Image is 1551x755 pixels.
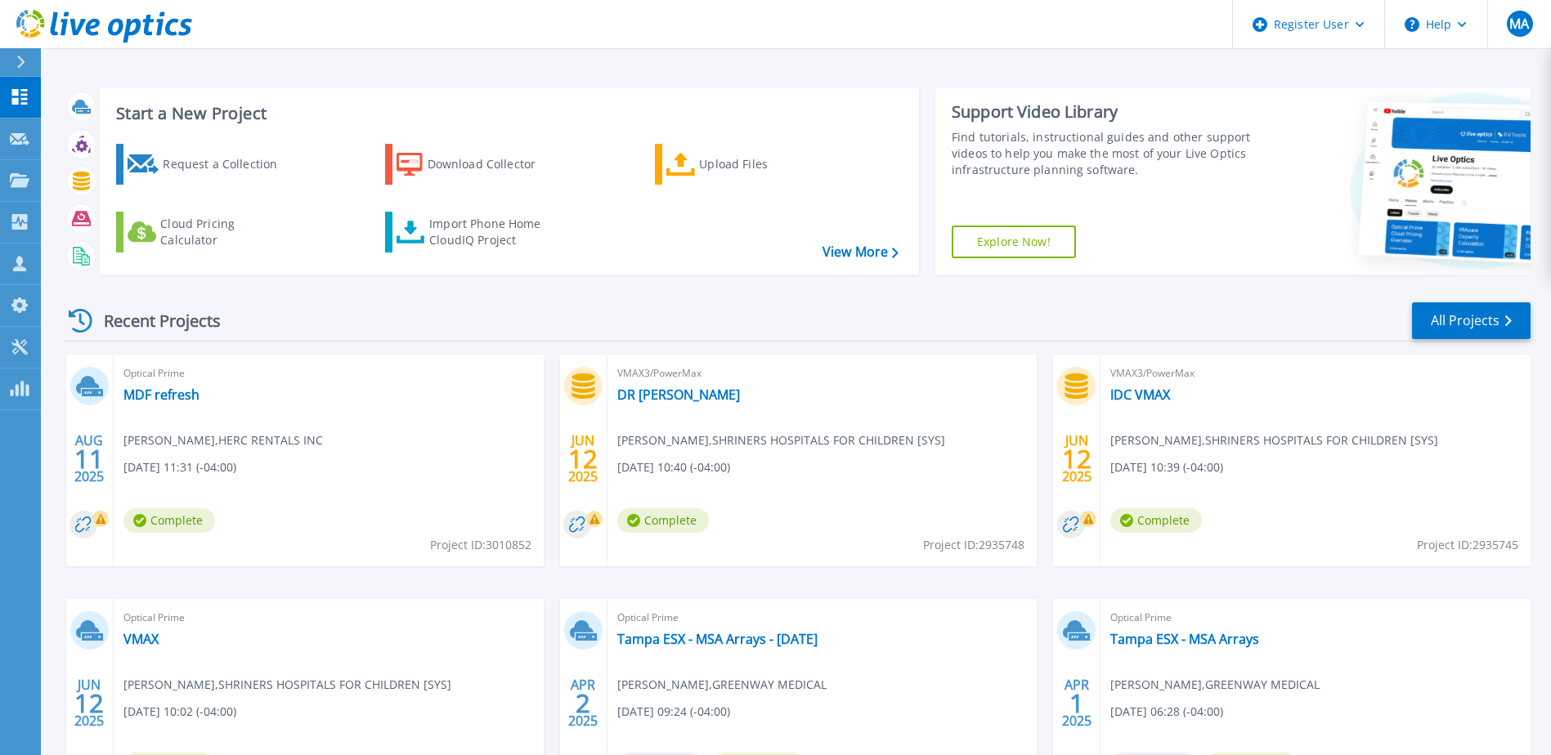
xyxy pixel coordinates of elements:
[1110,508,1202,533] span: Complete
[385,144,567,185] a: Download Collector
[1110,676,1320,694] span: [PERSON_NAME] , GREENWAY MEDICAL
[617,364,1028,382] span: VMAX3/PowerMax
[74,696,104,710] span: 12
[1110,364,1521,382] span: VMAX3/PowerMax
[617,703,730,721] span: [DATE] 09:24 (-04:00)
[1062,452,1092,466] span: 12
[1417,536,1518,554] span: Project ID: 2935745
[617,609,1028,627] span: Optical Prime
[123,431,323,449] span: [PERSON_NAME] , HERC RENTALS INC
[617,676,827,694] span: [PERSON_NAME] , GREENWAY MEDICAL
[123,609,534,627] span: Optical Prime
[429,216,557,248] div: Import Phone Home CloudIQ Project
[617,431,945,449] span: [PERSON_NAME] , SHRINERS HOSPITALS FOR CHILDREN [SYS]
[568,452,598,466] span: 12
[74,429,105,489] div: AUG 2025
[123,676,451,694] span: [PERSON_NAME] , SHRINERS HOSPITALS FOR CHILDREN [SYS]
[655,144,837,185] a: Upload Files
[952,129,1255,178] div: Find tutorials, instructional guides and other support videos to help you make the most of your L...
[123,703,236,721] span: [DATE] 10:02 (-04:00)
[823,244,899,260] a: View More
[1110,609,1521,627] span: Optical Prime
[617,508,709,533] span: Complete
[617,631,818,647] a: Tampa ESX - MSA Arrays - [DATE]
[74,673,105,733] div: JUN 2025
[123,631,159,647] a: VMAX
[116,105,898,123] h3: Start a New Project
[1061,429,1092,489] div: JUN 2025
[123,508,215,533] span: Complete
[116,212,298,252] a: Cloud Pricing Calculator
[160,216,291,248] div: Cloud Pricing Calculator
[567,673,598,733] div: APR 2025
[428,148,558,181] div: Download Collector
[1110,458,1223,476] span: [DATE] 10:39 (-04:00)
[163,148,294,181] div: Request a Collection
[699,148,830,181] div: Upload Files
[1061,673,1092,733] div: APR 2025
[1412,302,1531,339] a: All Projects
[1110,703,1223,721] span: [DATE] 06:28 (-04:00)
[74,452,104,466] span: 11
[1110,386,1170,403] a: IDC VMAX
[430,536,531,554] span: Project ID: 3010852
[617,458,730,476] span: [DATE] 10:40 (-04:00)
[567,429,598,489] div: JUN 2025
[952,101,1255,123] div: Support Video Library
[617,386,740,403] a: DR [PERSON_NAME]
[923,536,1024,554] span: Project ID: 2935748
[1069,696,1084,710] span: 1
[952,226,1076,258] a: Explore Now!
[63,301,243,341] div: Recent Projects
[576,696,590,710] span: 2
[123,364,534,382] span: Optical Prime
[116,144,298,185] a: Request a Collection
[1110,631,1259,647] a: Tampa ESX - MSA Arrays
[1110,431,1438,449] span: [PERSON_NAME] , SHRINERS HOSPITALS FOR CHILDREN [SYS]
[123,458,236,476] span: [DATE] 11:31 (-04:00)
[1509,17,1529,30] span: MA
[123,386,199,403] a: MDF refresh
